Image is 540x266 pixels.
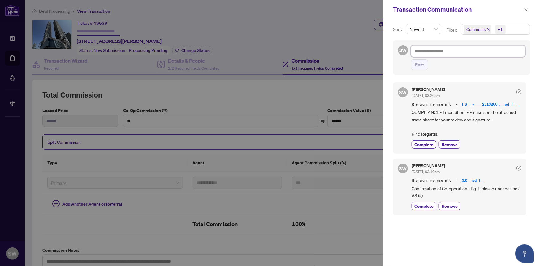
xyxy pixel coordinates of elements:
[393,5,522,14] div: Transaction Communication
[393,26,403,33] p: Sort:
[446,27,458,33] p: Filter:
[412,93,440,98] span: [DATE], 03:20pm
[399,89,407,96] span: SW
[411,59,428,70] button: Post
[412,202,436,210] button: Complete
[412,164,445,168] h5: [PERSON_NAME]
[412,87,445,92] h5: [PERSON_NAME]
[439,202,460,210] button: Remove
[487,28,490,31] span: close
[466,26,486,33] span: Comments
[442,203,458,209] span: Remove
[515,244,534,263] button: Open asap
[412,169,440,174] span: [DATE], 03:10pm
[461,102,516,107] a: TS - 2513206.pdf
[442,141,458,148] span: Remove
[412,185,521,199] span: Confirmation of Co-operation - Pg.1, please uncheck box #3 (a)
[409,24,438,34] span: Newest
[439,140,460,149] button: Remove
[412,109,521,138] span: COMPLIANCE - Trade Sheet - Please see the attached trade sheet for your review and signature. Kin...
[414,141,434,148] span: Complete
[412,177,521,184] span: Requirement -
[498,26,503,33] div: +1
[399,164,407,172] span: SW
[516,166,521,171] span: check-circle
[516,89,521,94] span: check-circle
[462,178,484,183] a: COC.pdf
[399,46,407,54] span: SW
[412,140,436,149] button: Complete
[524,7,528,12] span: close
[414,203,434,209] span: Complete
[464,25,491,34] span: Comments
[412,101,521,107] span: Requirement -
